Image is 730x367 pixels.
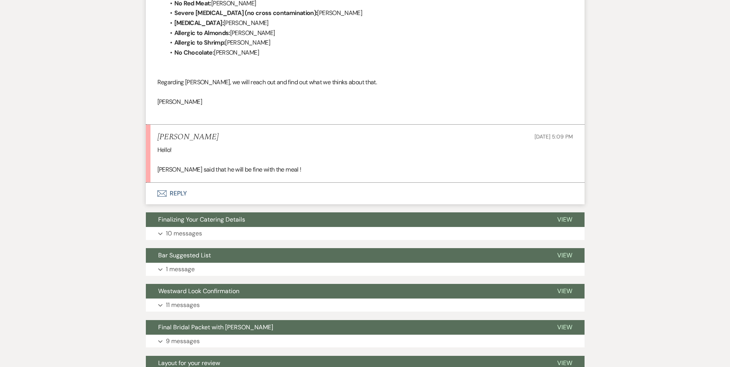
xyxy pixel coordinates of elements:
[146,299,585,312] button: 11 messages
[557,359,572,367] span: View
[165,18,573,28] li: [PERSON_NAME]
[146,263,585,276] button: 1 message
[545,320,585,335] button: View
[146,335,585,348] button: 9 messages
[157,77,573,87] p: Regarding [PERSON_NAME], we will reach out and find out what we thinks about that.
[157,165,573,175] p: [PERSON_NAME] said that he will be fine with the meal !
[146,212,545,227] button: Finalizing Your Catering Details
[158,287,239,295] span: Westward Look Confirmation
[146,248,545,263] button: Bar Suggested List
[158,251,211,259] span: Bar Suggested List
[157,145,573,155] p: Hello!
[166,229,202,239] p: 10 messages
[165,48,573,58] li: [PERSON_NAME]
[165,38,573,48] li: [PERSON_NAME]
[165,28,573,38] li: [PERSON_NAME]
[174,38,226,47] strong: Allergic to Shrimp:
[545,248,585,263] button: View
[157,132,219,142] h5: [PERSON_NAME]
[166,300,200,310] p: 11 messages
[157,97,573,107] p: [PERSON_NAME]
[166,336,200,346] p: 9 messages
[545,284,585,299] button: View
[557,215,572,224] span: View
[146,183,585,204] button: Reply
[174,9,317,17] strong: Severe [MEDICAL_DATA] (no cross contamination):
[165,8,573,18] li: [PERSON_NAME]
[557,251,572,259] span: View
[158,359,220,367] span: Layout for your review
[174,19,224,27] strong: [MEDICAL_DATA]:
[158,215,245,224] span: Finalizing Your Catering Details
[158,323,273,331] span: Final Bridal Packet with [PERSON_NAME]
[174,29,230,37] strong: Allergic to Almonds:
[146,320,545,335] button: Final Bridal Packet with [PERSON_NAME]
[174,48,214,57] strong: No Chocolate:
[535,133,573,140] span: [DATE] 5:09 PM
[557,323,572,331] span: View
[166,264,195,274] p: 1 message
[146,284,545,299] button: Westward Look Confirmation
[146,227,585,240] button: 10 messages
[545,212,585,227] button: View
[557,287,572,295] span: View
